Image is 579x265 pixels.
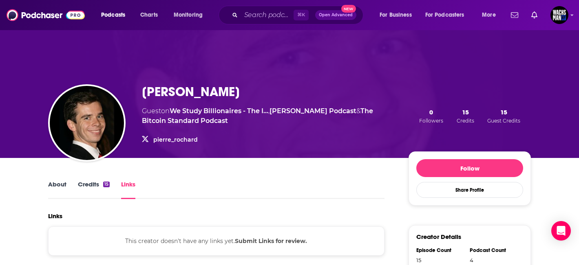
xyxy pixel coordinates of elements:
button: Open AdvancedNew [315,10,356,20]
div: 4 [470,257,518,263]
span: Monitoring [174,9,203,21]
h3: [PERSON_NAME] [142,84,240,100]
span: 15 [500,108,507,116]
h2: Links [48,212,62,220]
h3: Creator Details [416,233,461,241]
button: 15Guest Credits [485,108,523,124]
button: Follow [416,159,523,177]
button: Share Profile [416,182,523,198]
span: & [356,107,360,115]
button: 15Credits [454,108,477,124]
a: We Study Billionaires - The Investor’s Podcast Network [170,107,268,115]
span: This creator doesn't have any links yet. [125,237,307,245]
a: pierre_rochard [153,136,198,143]
div: 15 [103,182,110,187]
span: Followers [419,118,443,124]
img: Pierre Rochard [50,86,124,160]
a: Charts [135,9,163,22]
button: 0Followers [417,108,446,124]
span: Credits [457,118,474,124]
b: Submit Links for review. [235,237,307,245]
span: , [268,107,270,115]
img: User Profile [550,6,568,24]
span: Open Advanced [319,13,353,17]
span: For Business [380,9,412,21]
span: New [341,5,356,13]
button: open menu [420,9,476,22]
div: Search podcasts, credits, & more... [226,6,371,24]
span: 0 [429,108,433,116]
a: Show notifications dropdown [508,8,522,22]
img: Podchaser - Follow, Share and Rate Podcasts [7,7,85,23]
span: 15 [462,108,469,116]
a: About [48,180,66,199]
div: 15 [416,257,464,263]
a: Show notifications dropdown [528,8,541,22]
a: Credits15 [78,180,110,199]
input: Search podcasts, credits, & more... [241,9,294,22]
div: Open Intercom Messenger [551,221,571,241]
span: Logged in as WachsmanNY [550,6,568,24]
span: Podcasts [101,9,125,21]
div: Episode Count [416,247,464,254]
span: on [161,107,268,115]
span: Guest Credits [487,118,520,124]
button: open menu [168,9,213,22]
span: Guest [142,107,161,115]
div: Podcast Count [470,247,518,254]
span: For Podcasters [425,9,464,21]
span: ⌘ K [294,10,309,20]
span: Charts [140,9,158,21]
a: Stephan Livera Podcast [270,107,356,115]
button: open menu [95,9,136,22]
span: More [482,9,496,21]
button: Show profile menu [550,6,568,24]
a: Links [121,180,135,199]
button: open menu [374,9,422,22]
button: open menu [476,9,506,22]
